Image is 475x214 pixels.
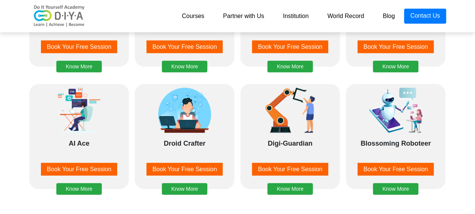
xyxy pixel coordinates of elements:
div: Digi-Guardian [244,139,336,157]
button: Know More [56,183,102,195]
button: Book Your Free Session [146,41,223,53]
a: Know More [56,177,102,183]
button: Book Your Free Session [357,163,434,176]
button: Know More [56,61,102,72]
button: Book Your Free Session [357,41,434,53]
a: Institution [273,9,318,24]
a: Book Your Free Session [244,41,336,53]
a: Book Your Free Session [139,163,231,176]
div: AI Ace [33,139,125,157]
button: Book Your Free Session [252,163,329,176]
button: Know More [373,61,419,72]
a: Know More [267,54,313,61]
button: Book Your Free Session [41,163,117,176]
button: Book Your Free Session [41,41,117,53]
button: Book Your Free Session [252,41,329,53]
a: Contact Us [404,9,446,24]
a: Know More [56,54,102,61]
a: Book Your Free Session [244,163,336,176]
a: Book Your Free Session [33,41,125,53]
a: Partner with Us [214,9,273,24]
a: Book Your Free Session [350,163,442,176]
div: Blossoming Roboteer [350,139,442,157]
img: logo-v2.png [29,5,89,27]
a: Know More [162,54,207,61]
button: Know More [267,61,313,72]
a: Book Your Free Session [33,163,125,176]
a: Book Your Free Session [139,41,231,53]
button: Know More [162,183,207,195]
button: Know More [267,183,313,195]
div: Droid Crafter [139,139,231,157]
button: Know More [373,183,419,195]
a: Know More [373,54,419,61]
a: Know More [267,177,313,183]
a: Know More [162,177,207,183]
a: Courses [172,9,214,24]
a: World Record [318,9,374,24]
a: Know More [373,177,419,183]
a: Book Your Free Session [350,41,442,53]
a: Blog [373,9,404,24]
button: Know More [162,61,207,72]
button: Book Your Free Session [146,163,223,176]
